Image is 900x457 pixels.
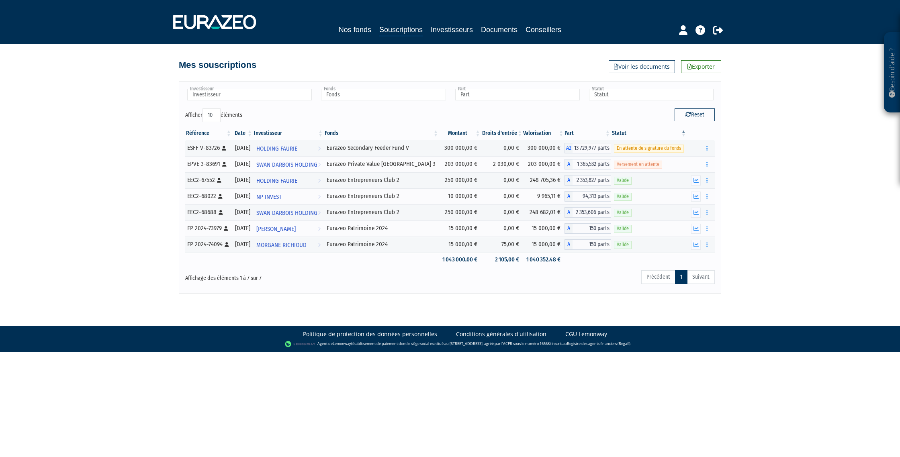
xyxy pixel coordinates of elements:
td: 1 043 000,00 € [439,253,481,267]
div: [DATE] [235,192,250,200]
td: 15 000,00 € [439,220,481,237]
div: Eurazeo Entrepreneurs Club 2 [327,192,436,200]
span: Valide [614,209,632,216]
span: 150 parts [573,223,611,234]
span: A [565,239,573,250]
td: 15 000,00 € [523,237,565,253]
th: Fonds: activer pour trier la colonne par ordre croissant [324,126,439,140]
td: 248 682,01 € [523,204,565,220]
span: SWAN DARBOIS HOLDING [256,206,317,220]
img: logo-lemonway.png [285,340,316,348]
th: Part: activer pour trier la colonne par ordre croissant [565,126,611,140]
i: Voir l'investisseur [318,157,321,172]
div: EEC2-67552 [187,176,229,184]
span: A [565,191,573,202]
span: HOLDING FAURIE [256,173,297,188]
a: Exporter [681,60,721,73]
a: Voir les documents [609,60,675,73]
i: Voir l'investisseur [318,222,321,237]
button: Reset [675,108,715,121]
td: 1 040 352,48 € [523,253,565,267]
span: 2 353,606 parts [573,207,611,218]
span: A2 [565,143,573,153]
span: HOLDING FAURIE [256,141,297,156]
a: Investisseurs [431,24,473,35]
div: Eurazeo Patrimoine 2024 [327,240,436,249]
div: Eurazeo Entrepreneurs Club 2 [327,208,436,216]
div: Affichage des éléments 1 à 7 sur 7 [185,269,399,282]
div: - Agent de (établissement de paiement dont le siège social est situé au [STREET_ADDRESS], agréé p... [8,340,892,348]
th: Investisseur: activer pour trier la colonne par ordre croissant [253,126,324,140]
i: Voir l'investisseur [318,141,321,156]
h4: Mes souscriptions [179,60,256,70]
span: Versement en attente [614,161,662,168]
i: [Français] Personne physique [224,226,228,231]
i: [Français] Personne physique [222,162,227,167]
span: A [565,159,573,169]
div: [DATE] [235,144,250,152]
div: ESFF V-83726 [187,144,229,152]
div: A - Eurazeo Patrimoine 2024 [565,239,611,250]
div: Eurazeo Secondary Feeder Fund V [327,144,436,152]
div: [DATE] [235,176,250,184]
div: [DATE] [235,160,250,168]
div: [DATE] [235,240,250,249]
a: Souscriptions [379,24,423,37]
td: 248 705,36 € [523,172,565,188]
div: A - Eurazeo Entrepreneurs Club 2 [565,191,611,202]
a: Nos fonds [339,24,371,35]
td: 250 000,00 € [439,204,481,220]
span: 150 parts [573,239,611,250]
a: SWAN DARBOIS HOLDING [253,204,324,220]
th: Date: activer pour trier la colonne par ordre croissant [232,126,253,140]
td: 250 000,00 € [439,172,481,188]
td: 0,00 € [481,220,524,237]
i: [Français] Personne physique [222,146,226,151]
i: Voir l'investisseur [318,190,321,204]
span: 2 353,827 parts [573,175,611,186]
td: 10 000,00 € [439,188,481,204]
td: 203 000,00 € [523,156,565,172]
th: Référence : activer pour trier la colonne par ordre croissant [185,126,232,140]
a: HOLDING FAURIE [253,140,324,156]
span: SWAN DARBOIS HOLDING [256,157,317,172]
div: EP 2024-73979 [187,224,229,233]
i: Voir l'investisseur [318,238,321,253]
td: 0,00 € [481,172,524,188]
th: Statut : activer pour trier la colonne par ordre d&eacute;croissant [611,126,687,140]
a: [PERSON_NAME] [253,220,324,237]
td: 2 105,00 € [481,253,524,267]
i: Voir l'investisseur [318,173,321,188]
div: A2 - Eurazeo Secondary Feeder Fund V [565,143,611,153]
span: 13 729,977 parts [573,143,611,153]
div: [DATE] [235,208,250,216]
span: Valide [614,225,632,233]
th: Montant: activer pour trier la colonne par ordre croissant [439,126,481,140]
i: [Français] Personne physique [225,242,229,247]
div: Eurazeo Entrepreneurs Club 2 [327,176,436,184]
div: [DATE] [235,224,250,233]
div: Eurazeo Patrimoine 2024 [327,224,436,233]
td: 203 000,00 € [439,156,481,172]
div: A - Eurazeo Entrepreneurs Club 2 [565,175,611,186]
td: 0,00 € [481,204,524,220]
label: Afficher éléments [185,108,242,122]
a: NP INVEST [253,188,324,204]
i: [Français] Personne physique [218,194,223,199]
span: 1 365,532 parts [573,159,611,169]
td: 75,00 € [481,237,524,253]
th: Droits d'entrée: activer pour trier la colonne par ordre croissant [481,126,524,140]
td: 2 030,00 € [481,156,524,172]
td: 9 965,11 € [523,188,565,204]
i: Voir l'investisseur [318,206,321,220]
a: Documents [481,24,517,35]
td: 300 000,00 € [439,140,481,156]
a: Conseillers [526,24,561,35]
td: 15 000,00 € [523,220,565,237]
a: SWAN DARBOIS HOLDING [253,156,324,172]
div: A - Eurazeo Patrimoine 2024 [565,223,611,234]
span: 94,313 parts [573,191,611,202]
div: A - Eurazeo Entrepreneurs Club 2 [565,207,611,218]
img: 1732889491-logotype_eurazeo_blanc_rvb.png [173,15,256,29]
i: [Français] Personne physique [217,178,221,183]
